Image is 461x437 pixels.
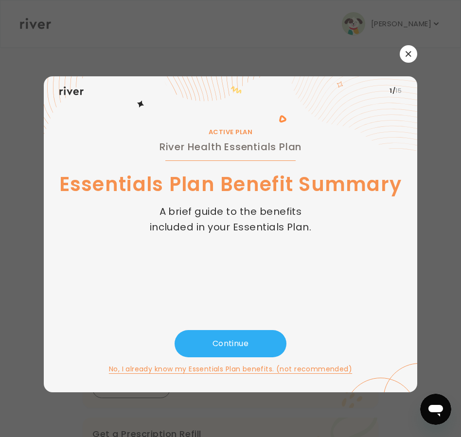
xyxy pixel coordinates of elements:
p: A brief guide to the benefits included in your Essentials Plan. [145,204,316,235]
iframe: Button to launch messaging window [420,394,451,425]
button: Continue [175,330,286,357]
h2: River Health Essentials Plan [160,139,301,155]
button: No, I already know my Essentials Plan benefits. (not recommended) [109,363,352,375]
h1: Essentials Plan Benefit Summary [59,171,402,198]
